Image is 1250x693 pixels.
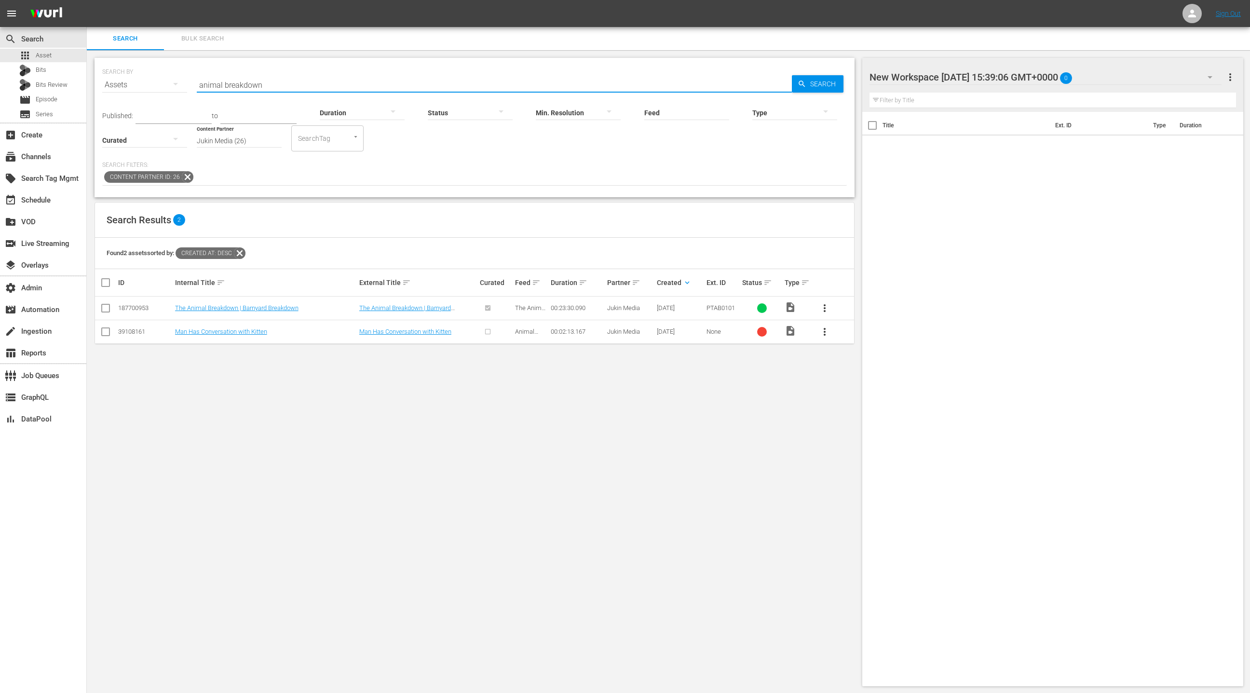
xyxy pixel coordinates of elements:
span: Job Queues [5,370,16,381]
span: Admin [5,282,16,294]
div: 00:23:30.090 [551,304,605,312]
span: Episode [19,94,31,106]
div: Bits Review [19,79,31,91]
span: Video [785,325,796,337]
span: Reports [5,347,16,359]
span: Published: [102,112,133,120]
span: sort [801,278,810,287]
span: more_vert [819,326,830,338]
div: Assets [102,71,187,98]
span: VOD [5,216,16,228]
span: Series [36,109,53,119]
div: Bits [19,65,31,76]
div: Internal Title [175,277,356,288]
span: Automation [5,304,16,315]
div: New Workspace [DATE] 15:39:06 GMT+0000 [870,64,1222,91]
span: sort [763,278,772,287]
th: Ext. ID [1049,112,1147,139]
th: Duration [1174,112,1232,139]
span: Ingestion [5,326,16,337]
div: None [707,328,739,335]
span: Search Tag Mgmt [5,173,16,184]
span: Overlays [5,259,16,271]
a: The Animal Breakdown | Barnyard Breakdown [359,304,455,319]
button: more_vert [1224,66,1236,89]
span: Created At: desc [176,247,234,259]
span: Search [93,33,158,44]
span: keyboard_arrow_down [683,278,692,287]
div: [DATE] [657,304,704,312]
a: Sign Out [1216,10,1241,17]
button: Open [351,132,360,141]
button: Search [792,75,843,93]
span: GraphQL [5,392,16,403]
div: Curated [480,279,512,286]
span: Episode [36,95,57,104]
span: Live Streaming [5,238,16,249]
span: Jukin Media [607,328,640,335]
th: Title [883,112,1049,139]
span: Jukin Media [607,304,640,312]
div: Created [657,277,704,288]
span: Bits Review [36,80,68,90]
a: The Animal Breakdown | Barnyard Breakdown [175,304,299,312]
a: Man Has Conversation with Kitten [175,328,267,335]
span: 0 [1060,68,1072,88]
span: Asset [19,50,31,61]
div: Type [785,277,810,288]
span: Series [19,109,31,120]
span: Search Results [107,214,171,226]
span: to [212,112,218,120]
span: Asset [36,51,52,60]
a: Man Has Conversation with Kitten [359,328,451,335]
span: sort [217,278,225,287]
span: sort [579,278,587,287]
div: Ext. ID [707,279,739,286]
span: Content Partner ID: 26 [104,171,182,183]
span: sort [402,278,411,287]
span: sort [532,278,541,287]
span: menu [6,8,17,19]
span: Schedule [5,194,16,206]
div: 39108161 [118,328,172,335]
div: Status [742,277,782,288]
span: Search [5,33,16,45]
span: sort [632,278,640,287]
div: ID [118,279,172,286]
div: 187700953 [118,304,172,312]
span: Search [806,75,843,93]
div: Duration [551,277,605,288]
span: more_vert [819,302,830,314]
span: Bits [36,65,46,75]
div: 00:02:13.167 [551,328,605,335]
span: The Animal Breakdown [515,304,546,319]
span: more_vert [1224,71,1236,83]
div: Partner [607,277,654,288]
div: External Title [359,277,477,288]
span: PTAB0101 [707,304,735,312]
span: Video [785,301,796,313]
div: [DATE] [657,328,704,335]
span: Found 2 assets sorted by: [107,249,245,257]
button: more_vert [813,320,836,343]
span: Bulk Search [170,33,235,44]
button: more_vert [813,297,836,320]
span: Create [5,129,16,141]
div: Feed [515,277,547,288]
span: Animal Videos [515,328,538,342]
img: ans4CAIJ8jUAAAAAAAAAAAAAAAAAAAAAAAAgQb4GAAAAAAAAAAAAAAAAAAAAAAAAJMjXAAAAAAAAAAAAAAAAAAAAAAAAgAT5G... [23,2,69,25]
th: Type [1147,112,1174,139]
span: Channels [5,151,16,163]
p: Search Filters: [102,161,847,169]
span: 2 [173,214,185,226]
span: DataPool [5,413,16,425]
